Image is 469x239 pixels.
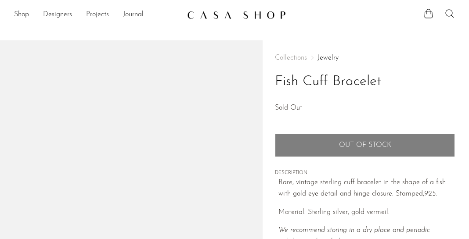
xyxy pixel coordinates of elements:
a: Projects [86,9,109,21]
nav: Desktop navigation [14,7,180,22]
span: Sold Out [275,104,302,111]
span: Collections [275,54,307,61]
span: Out of stock [339,141,391,150]
a: Jewelry [317,54,339,61]
a: Journal [123,9,144,21]
button: Add to cart [275,134,455,157]
nav: Breadcrumbs [275,54,455,61]
p: Material: Sterling silver, gold vermeil. [278,207,455,218]
ul: NEW HEADER MENU [14,7,180,22]
p: Rare, vintage sterling cuff bracelet in the shape of a fish with gold eye detail and hinge closur... [278,177,455,200]
span: DESCRIPTION [275,169,455,177]
a: Designers [43,9,72,21]
em: 925. [424,190,437,197]
a: Shop [14,9,29,21]
h1: Fish Cuff Bracelet [275,71,455,93]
